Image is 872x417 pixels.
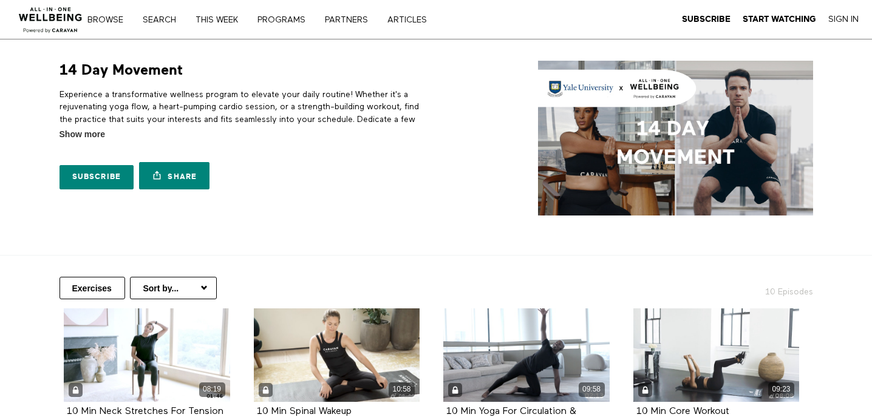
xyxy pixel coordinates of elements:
a: Start Watching [743,14,816,25]
div: 09:58 [579,382,605,396]
a: THIS WEEK [191,16,251,24]
strong: 10 Min Spinal Wakeup [257,407,352,416]
div: 10:58 [389,382,415,396]
a: PROGRAMS [253,16,318,24]
img: 14 Day Movement [538,61,813,215]
a: Share [139,162,209,189]
h1: 14 Day Movement [60,61,183,80]
a: Sign In [828,14,859,25]
nav: Primary [96,13,452,25]
a: ARTICLES [383,16,440,24]
p: Experience a transformative wellness program to elevate your daily routine! Whether it's a rejuve... [60,89,432,150]
a: 10 Min Spinal Wakeup 10:58 [254,308,420,402]
a: Browse [83,16,136,24]
strong: Subscribe [682,15,731,24]
a: 10 Min Yoga For Circulation & Energy 09:58 [443,308,610,402]
a: Search [138,16,189,24]
div: 09:23 [768,382,794,396]
a: 10 Min Core Workout 09:23 [633,308,800,402]
strong: Start Watching [743,15,816,24]
strong: 10 Min Core Workout [636,407,729,416]
span: Show more [60,128,105,141]
a: 10 Min Core Workout [636,407,729,416]
a: Subscribe [60,165,134,189]
a: Subscribe [682,14,731,25]
a: 10 Min Neck Stretches For Tension Relief 08:19 [64,308,230,402]
a: PARTNERS [321,16,381,24]
div: 08:19 [199,382,225,396]
h2: 10 Episodes [684,277,820,298]
a: 10 Min Spinal Wakeup [257,407,352,416]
